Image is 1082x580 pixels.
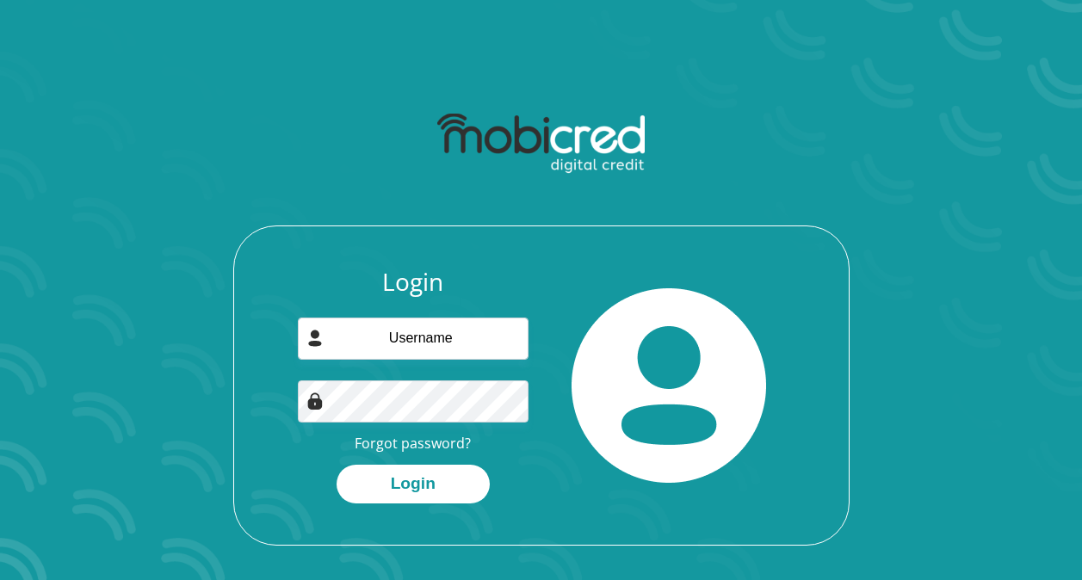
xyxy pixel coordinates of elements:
img: Image [306,392,324,410]
button: Login [337,465,490,503]
input: Username [298,318,529,360]
a: Forgot password? [355,434,471,453]
h3: Login [298,268,529,297]
img: mobicred logo [437,114,645,174]
img: user-icon image [306,330,324,347]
